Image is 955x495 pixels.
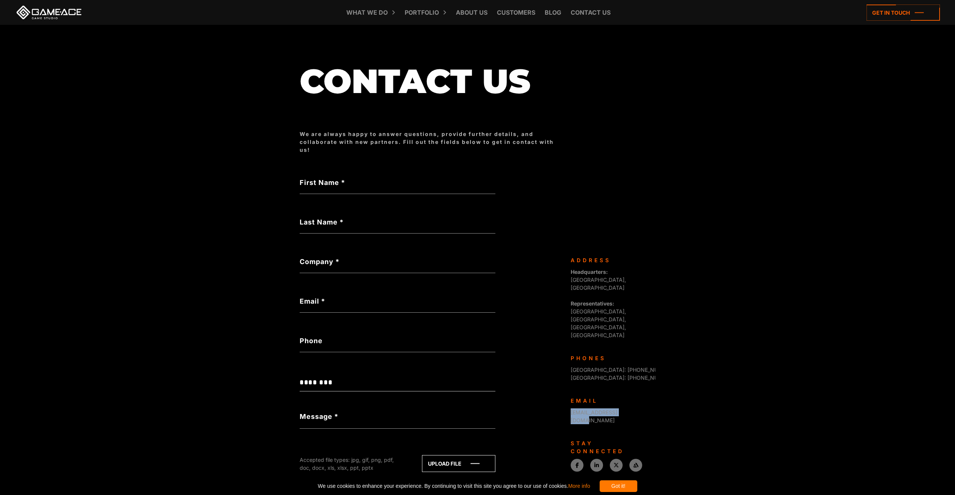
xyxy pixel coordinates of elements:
[300,411,338,422] label: Message *
[300,336,495,346] label: Phone
[571,409,617,423] a: [EMAIL_ADDRESS][DOMAIN_NAME]
[571,354,650,362] div: Phones
[571,374,675,381] span: [GEOGRAPHIC_DATA]: [PHONE_NUMBER]
[300,296,495,306] label: Email *
[571,300,626,338] span: [GEOGRAPHIC_DATA], [GEOGRAPHIC_DATA], [GEOGRAPHIC_DATA], [GEOGRAPHIC_DATA]
[867,5,940,21] a: Get in touch
[571,256,650,264] div: Address
[318,480,590,492] span: We use cookies to enhance your experience. By continuing to visit this site you agree to our use ...
[568,483,590,489] a: More info
[571,439,650,455] div: Stay connected
[300,257,495,267] label: Company *
[422,455,495,472] a: Upload file
[300,217,495,227] label: Last Name *
[571,269,608,275] strong: Headquarters:
[571,269,626,291] span: [GEOGRAPHIC_DATA], [GEOGRAPHIC_DATA]
[300,456,405,472] div: Accepted file types: jpg, gif, png, pdf, doc, docx, xls, xlsx, ppt, pptx
[571,300,614,307] strong: Representatives:
[300,63,563,100] h1: Contact us
[300,130,563,154] div: We are always happy to answer questions, provide further details, and collaborate with new partne...
[571,367,675,373] span: [GEOGRAPHIC_DATA]: [PHONE_NUMBER]
[600,480,637,492] div: Got it!
[571,397,650,405] div: Email
[300,177,495,188] label: First Name *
